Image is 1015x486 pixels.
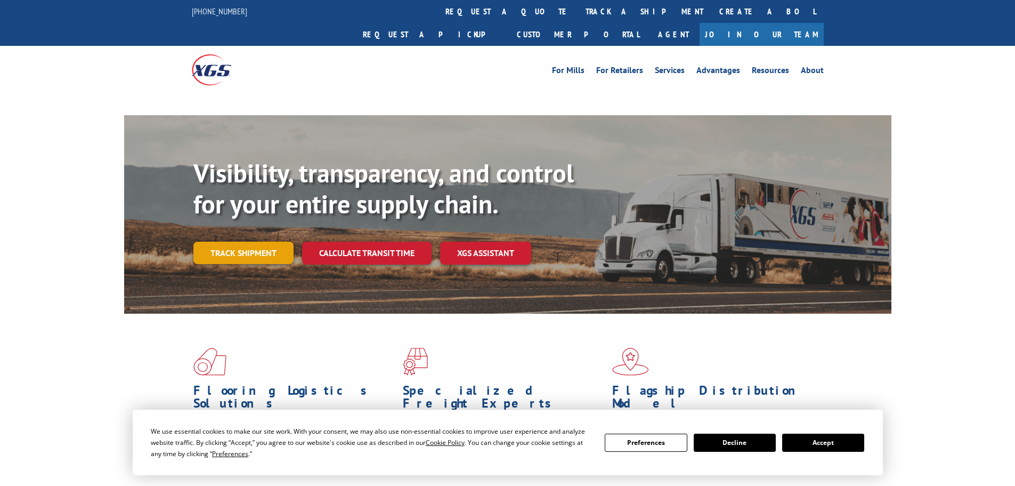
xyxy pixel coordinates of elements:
[133,410,883,475] div: Cookie Consent Prompt
[426,438,465,447] span: Cookie Policy
[596,66,643,78] a: For Retailers
[440,242,531,265] a: XGS ASSISTANT
[193,156,574,220] b: Visibility, transparency, and control for your entire supply chain.
[655,66,685,78] a: Services
[752,66,789,78] a: Resources
[403,384,604,415] h1: Specialized Freight Experts
[782,434,864,452] button: Accept
[302,242,432,265] a: Calculate transit time
[509,23,647,46] a: Customer Portal
[355,23,509,46] a: Request a pickup
[700,23,824,46] a: Join Our Team
[193,242,294,264] a: Track shipment
[193,348,226,376] img: xgs-icon-total-supply-chain-intelligence-red
[151,426,592,459] div: We use essential cookies to make our site work. With your consent, we may also use non-essential ...
[612,384,814,415] h1: Flagship Distribution Model
[552,66,584,78] a: For Mills
[193,384,395,415] h1: Flooring Logistics Solutions
[605,434,687,452] button: Preferences
[696,66,740,78] a: Advantages
[694,434,776,452] button: Decline
[212,449,248,458] span: Preferences
[403,348,428,376] img: xgs-icon-focused-on-flooring-red
[647,23,700,46] a: Agent
[192,6,247,17] a: [PHONE_NUMBER]
[612,348,649,376] img: xgs-icon-flagship-distribution-model-red
[801,66,824,78] a: About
